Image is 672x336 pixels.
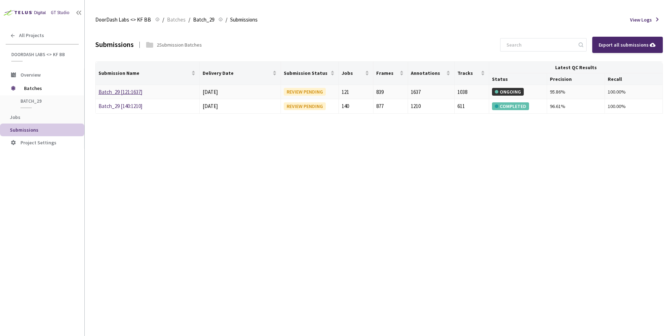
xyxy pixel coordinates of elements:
[411,102,451,110] div: 1210
[162,16,164,24] li: /
[98,103,142,109] a: Batch_29 [140:1210]
[373,62,408,85] th: Frames
[411,70,444,76] span: Annotations
[96,62,200,85] th: Submission Name
[630,16,652,23] span: View Logs
[547,73,605,85] th: Precision
[24,81,72,95] span: Batches
[457,88,486,96] div: 1038
[608,102,660,110] div: 100.00%
[502,38,577,51] input: Search
[457,102,486,110] div: 611
[281,62,339,85] th: Submission Status
[284,88,326,96] div: REVIEW PENDING
[376,70,398,76] span: Frames
[11,52,74,58] span: DoorDash Labs <> KF BB
[167,16,186,24] span: Batches
[339,62,373,85] th: Jobs
[188,16,190,24] li: /
[550,102,602,110] div: 96.61%
[376,88,405,96] div: 839
[492,102,529,110] div: COMPLETED
[200,62,281,85] th: Delivery Date
[20,139,56,146] span: Project Settings
[284,70,329,76] span: Submission Status
[489,73,547,85] th: Status
[489,62,663,73] th: Latest QC Results
[51,10,70,16] div: GT Studio
[95,40,134,50] div: Submissions
[19,32,44,38] span: All Projects
[203,102,278,110] div: [DATE]
[411,88,451,96] div: 1637
[10,127,38,133] span: Submissions
[550,88,602,96] div: 95.86%
[457,70,479,76] span: Tracks
[342,102,370,110] div: 140
[342,88,370,96] div: 121
[455,62,489,85] th: Tracks
[608,88,660,96] div: 100.00%
[605,73,663,85] th: Recall
[95,16,151,24] span: DoorDash Labs <> KF BB
[230,16,258,24] span: Submissions
[20,72,41,78] span: Overview
[408,62,454,85] th: Annotations
[193,16,214,24] span: Batch_29
[98,89,142,95] a: Batch_29 [121:1637]
[166,16,187,23] a: Batches
[98,70,190,76] span: Submission Name
[376,102,405,110] div: 877
[284,102,326,110] div: REVIEW PENDING
[157,41,202,48] div: 2 Submission Batches
[10,114,20,120] span: Jobs
[492,88,524,96] div: ONGOING
[203,88,278,96] div: [DATE]
[20,98,73,104] span: Batch_29
[226,16,227,24] li: /
[599,41,656,49] div: Export all submissions
[203,70,271,76] span: Delivery Date
[342,70,364,76] span: Jobs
